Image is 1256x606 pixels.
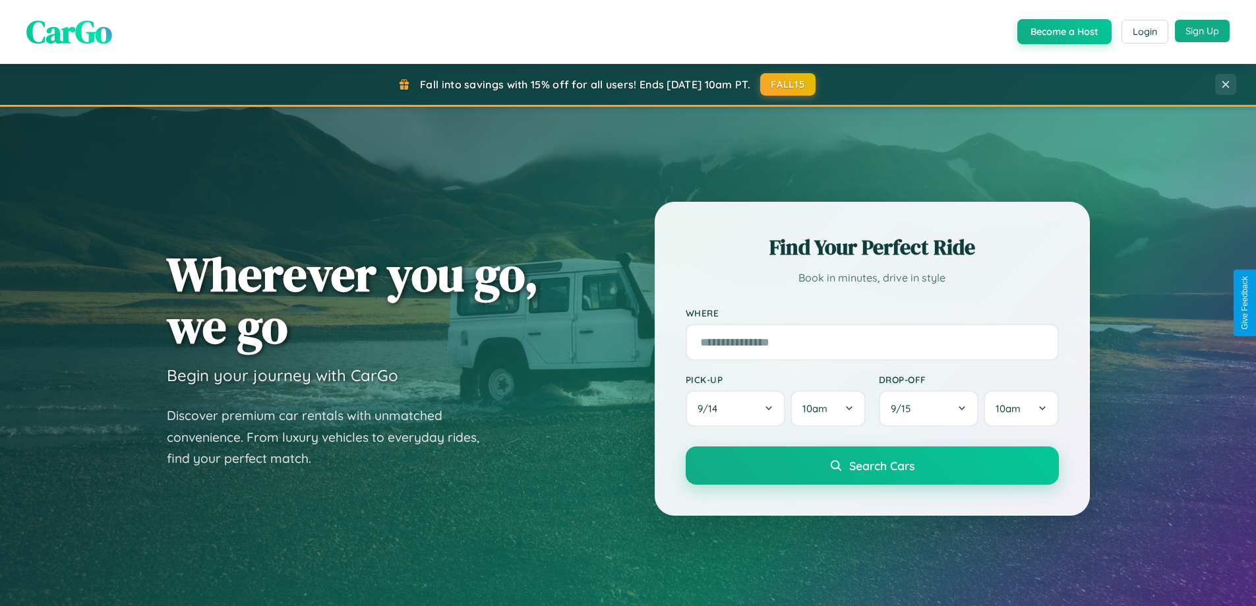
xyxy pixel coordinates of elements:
label: Pick-up [686,374,866,385]
h2: Find Your Perfect Ride [686,233,1059,262]
button: Login [1121,20,1168,44]
span: 9 / 15 [891,402,917,415]
button: Sign Up [1175,20,1230,42]
label: Where [686,307,1059,318]
label: Drop-off [879,374,1059,385]
button: 10am [984,390,1058,427]
h1: Wherever you go, we go [167,248,539,352]
span: Search Cars [849,458,914,473]
p: Book in minutes, drive in style [686,268,1059,288]
button: 10am [791,390,865,427]
button: 9/14 [686,390,786,427]
div: Give Feedback [1240,276,1249,330]
span: 10am [802,402,827,415]
span: 9 / 14 [698,402,724,415]
span: 10am [996,402,1021,415]
span: CarGo [26,10,112,53]
span: Fall into savings with 15% off for all users! Ends [DATE] 10am PT. [420,78,750,91]
h3: Begin your journey with CarGo [167,365,398,385]
button: Become a Host [1017,19,1112,44]
button: Search Cars [686,446,1059,485]
button: 9/15 [879,390,979,427]
button: FALL15 [760,73,816,96]
p: Discover premium car rentals with unmatched convenience. From luxury vehicles to everyday rides, ... [167,405,496,470]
